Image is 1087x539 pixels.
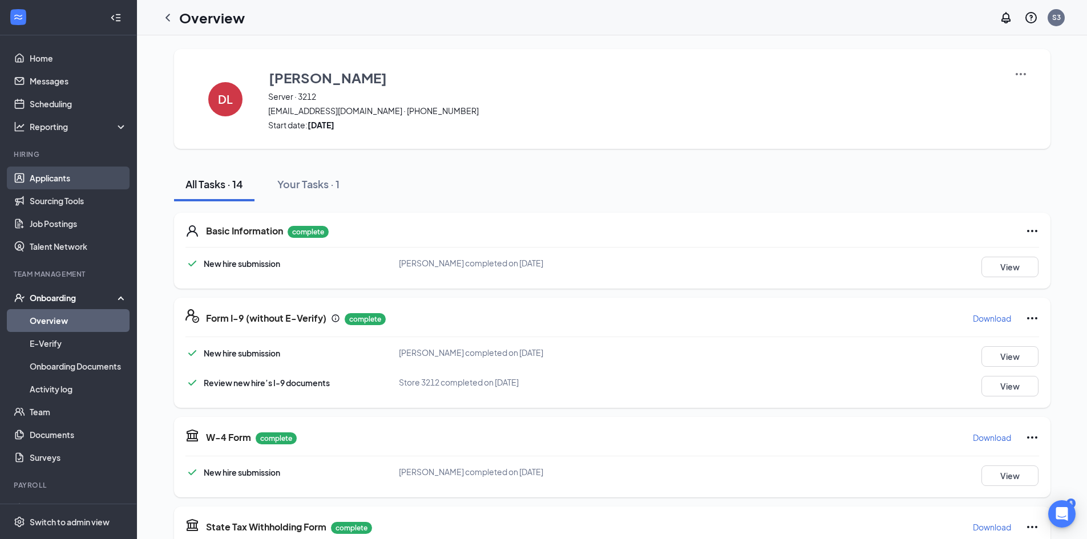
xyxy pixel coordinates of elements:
svg: Checkmark [185,465,199,479]
button: View [981,465,1038,486]
span: [EMAIL_ADDRESS][DOMAIN_NAME] · [PHONE_NUMBER] [268,105,1000,116]
a: Onboarding Documents [30,355,127,378]
button: Download [972,309,1012,327]
h5: W-4 Form [206,431,251,444]
p: Download [973,432,1011,443]
a: Job Postings [30,212,127,235]
a: Applicants [30,167,127,189]
p: complete [256,432,297,444]
a: Talent Network [30,235,127,258]
div: Payroll [14,480,125,490]
span: Server · 3212 [268,91,1000,102]
button: DL [197,67,254,131]
p: complete [331,522,372,534]
svg: User [185,224,199,238]
svg: Analysis [14,121,25,132]
div: 8 [1066,499,1076,508]
p: Download [973,521,1011,533]
span: New hire submission [204,258,280,269]
svg: Ellipses [1025,311,1039,325]
img: More Actions [1014,67,1028,81]
h1: Overview [179,8,245,27]
svg: TaxGovernmentIcon [185,428,199,442]
button: Download [972,428,1012,447]
svg: UserCheck [14,292,25,303]
span: Start date: [268,119,1000,131]
svg: FormI9EVerifyIcon [185,309,199,323]
a: E-Verify [30,332,127,355]
svg: ChevronLeft [161,11,175,25]
p: Download [973,313,1011,324]
h5: Form I-9 (without E-Verify) [206,312,326,325]
svg: Ellipses [1025,520,1039,534]
strong: [DATE] [308,120,334,130]
div: Onboarding [30,292,118,303]
div: Hiring [14,149,125,159]
svg: Info [331,314,340,323]
a: Scheduling [30,92,127,115]
svg: Ellipses [1025,224,1039,238]
span: [PERSON_NAME] completed on [DATE] [399,258,543,268]
svg: Checkmark [185,376,199,390]
span: [PERSON_NAME] completed on [DATE] [399,467,543,477]
a: Home [30,47,127,70]
svg: Ellipses [1025,431,1039,444]
span: Store 3212 completed on [DATE] [399,377,519,387]
h5: Basic Information [206,225,283,237]
div: Your Tasks · 1 [277,177,340,191]
a: PayrollCrown [30,497,127,520]
h4: DL [218,95,233,103]
svg: TaxGovernmentIcon [185,518,199,532]
button: [PERSON_NAME] [268,67,1000,88]
p: complete [288,226,329,238]
a: Documents [30,423,127,446]
h3: [PERSON_NAME] [269,68,387,87]
p: complete [345,313,386,325]
a: Team [30,400,127,423]
svg: Checkmark [185,257,199,270]
div: All Tasks · 14 [185,177,243,191]
svg: QuestionInfo [1024,11,1038,25]
div: Open Intercom Messenger [1048,500,1076,528]
svg: Collapse [110,12,122,23]
button: Download [972,518,1012,536]
div: Team Management [14,269,125,279]
div: Switch to admin view [30,516,110,528]
svg: Notifications [999,11,1013,25]
span: New hire submission [204,467,280,477]
button: View [981,376,1038,396]
button: View [981,346,1038,367]
button: View [981,257,1038,277]
svg: WorkstreamLogo [13,11,24,23]
span: New hire submission [204,348,280,358]
svg: Settings [14,516,25,528]
span: Review new hire’s I-9 documents [204,378,330,388]
a: Activity log [30,378,127,400]
h5: State Tax Withholding Form [206,521,326,533]
a: Sourcing Tools [30,189,127,212]
a: Overview [30,309,127,332]
svg: Checkmark [185,346,199,360]
a: Messages [30,70,127,92]
div: Reporting [30,121,128,132]
div: S3 [1052,13,1061,22]
a: Surveys [30,446,127,469]
span: [PERSON_NAME] completed on [DATE] [399,347,543,358]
